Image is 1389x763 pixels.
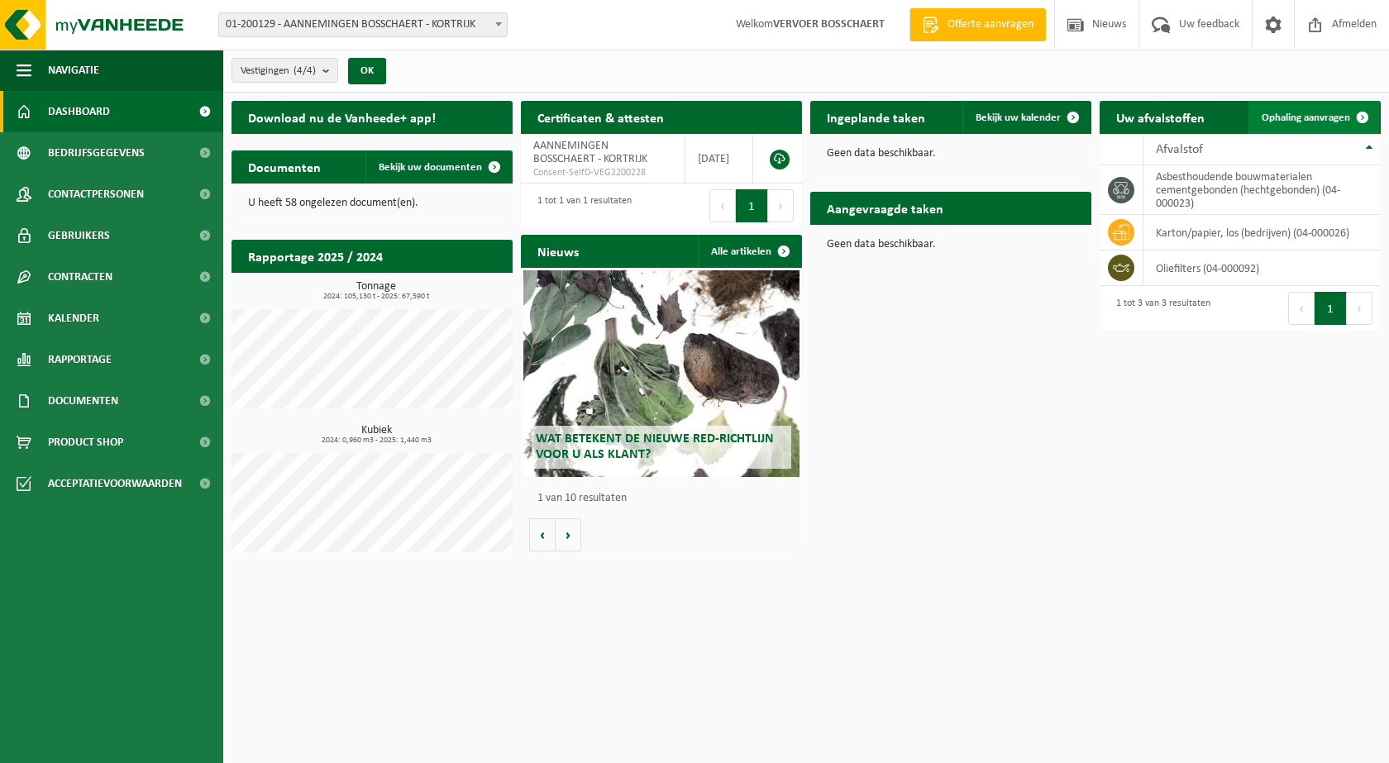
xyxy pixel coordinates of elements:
[709,189,736,222] button: Previous
[1143,215,1381,250] td: karton/papier, los (bedrijven) (04-000026)
[533,140,647,165] span: AANNEMINGEN BOSSCHAERT - KORTRIJK
[218,12,508,37] span: 01-200129 - AANNEMINGEN BOSSCHAERT - KORTRIJK
[943,17,1038,33] span: Offerte aanvragen
[294,65,316,76] count: (4/4)
[827,239,1075,250] p: Geen data beschikbaar.
[533,166,672,179] span: Consent-SelfD-VEG2200228
[365,150,511,184] a: Bekijk uw documenten
[240,293,513,301] span: 2024: 105,130 t - 2025: 67,590 t
[231,240,399,272] h2: Rapportage 2025 / 2024
[536,432,774,461] span: Wat betekent de nieuwe RED-richtlijn voor u als klant?
[240,436,513,445] span: 2024: 0,960 m3 - 2025: 1,440 m3
[537,493,794,504] p: 1 van 10 resultaten
[962,101,1090,134] a: Bekijk uw kalender
[1100,101,1221,133] h2: Uw afvalstoffen
[768,189,794,222] button: Next
[1143,250,1381,286] td: oliefilters (04-000092)
[976,112,1061,123] span: Bekijk uw kalender
[48,132,145,174] span: Bedrijfsgegevens
[231,101,452,133] h2: Download nu de Vanheede+ app!
[521,101,680,133] h2: Certificaten & attesten
[48,298,99,339] span: Kalender
[348,58,386,84] button: OK
[379,162,482,173] span: Bekijk uw documenten
[241,59,316,83] span: Vestigingen
[240,281,513,301] h3: Tonnage
[48,256,112,298] span: Contracten
[48,380,118,422] span: Documenten
[1248,101,1379,134] a: Ophaling aanvragen
[231,58,338,83] button: Vestigingen(4/4)
[240,425,513,445] h3: Kubiek
[521,235,595,267] h2: Nieuws
[909,8,1046,41] a: Offerte aanvragen
[48,50,99,91] span: Navigatie
[529,518,556,551] button: Vorige
[1156,143,1203,156] span: Afvalstof
[827,148,1075,160] p: Geen data beschikbaar.
[556,518,581,551] button: Volgende
[48,463,182,504] span: Acceptatievoorwaarden
[248,198,496,209] p: U heeft 58 ongelezen document(en).
[1288,292,1315,325] button: Previous
[48,174,144,215] span: Contactpersonen
[48,339,112,380] span: Rapportage
[773,18,885,31] strong: VERVOER BOSSCHAERT
[1347,292,1372,325] button: Next
[685,134,753,184] td: [DATE]
[1315,292,1347,325] button: 1
[48,91,110,132] span: Dashboard
[698,235,800,268] a: Alle artikelen
[529,188,632,224] div: 1 tot 1 van 1 resultaten
[523,270,799,477] a: Wat betekent de nieuwe RED-richtlijn voor u als klant?
[810,192,960,224] h2: Aangevraagde taken
[810,101,942,133] h2: Ingeplande taken
[389,272,511,305] a: Bekijk rapportage
[48,422,123,463] span: Product Shop
[48,215,110,256] span: Gebruikers
[1143,165,1381,215] td: asbesthoudende bouwmaterialen cementgebonden (hechtgebonden) (04-000023)
[736,189,768,222] button: 1
[1108,290,1210,327] div: 1 tot 3 van 3 resultaten
[219,13,507,36] span: 01-200129 - AANNEMINGEN BOSSCHAERT - KORTRIJK
[1262,112,1350,123] span: Ophaling aanvragen
[231,150,337,183] h2: Documenten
